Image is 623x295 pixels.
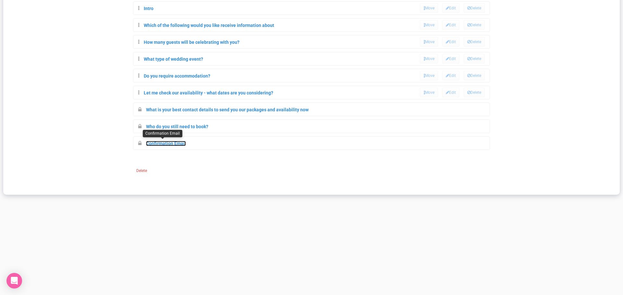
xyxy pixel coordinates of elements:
span: Delete [464,3,485,13]
a: What type of wedding event? [144,56,203,62]
a: Delete [464,23,485,28]
a: How many guests will be celebrating with you? [144,40,239,45]
a: Do you require accommodation? [144,73,210,79]
a: Edit [442,20,459,30]
a: Edit [442,37,459,47]
a: Move [420,20,438,30]
a: Edit [442,71,459,80]
a: Edit [442,54,459,64]
a: Which of the following would you like receive information about [144,23,274,28]
a: Move [420,37,438,47]
a: Edit [442,3,459,13]
span: Delete [464,88,485,97]
span: Delete [464,37,485,47]
a: Move [420,3,438,13]
a: Move [420,88,438,97]
a: Move [420,71,438,80]
a: Intro [144,6,153,11]
a: Delete [464,90,485,95]
div: Confirmation Email [143,130,182,137]
a: Who do you still need to book? [146,124,208,129]
div: Open Intercom Messenger [6,273,22,289]
div: Delete [133,166,150,175]
a: Delete [464,56,485,62]
a: Let me check our availability - what dates are you considering? [144,90,273,95]
a: Delete [464,40,485,45]
a: Move [420,54,438,64]
span: Delete [464,20,485,30]
a: Confirmation Email [146,141,186,146]
a: Edit [442,88,459,97]
a: Delete [133,167,150,173]
span: Delete [464,54,485,64]
a: Delete [464,73,485,79]
span: Delete [464,71,485,80]
a: Delete [464,6,485,11]
a: What is your best contact details to send you our packages and availability now [146,107,309,112]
